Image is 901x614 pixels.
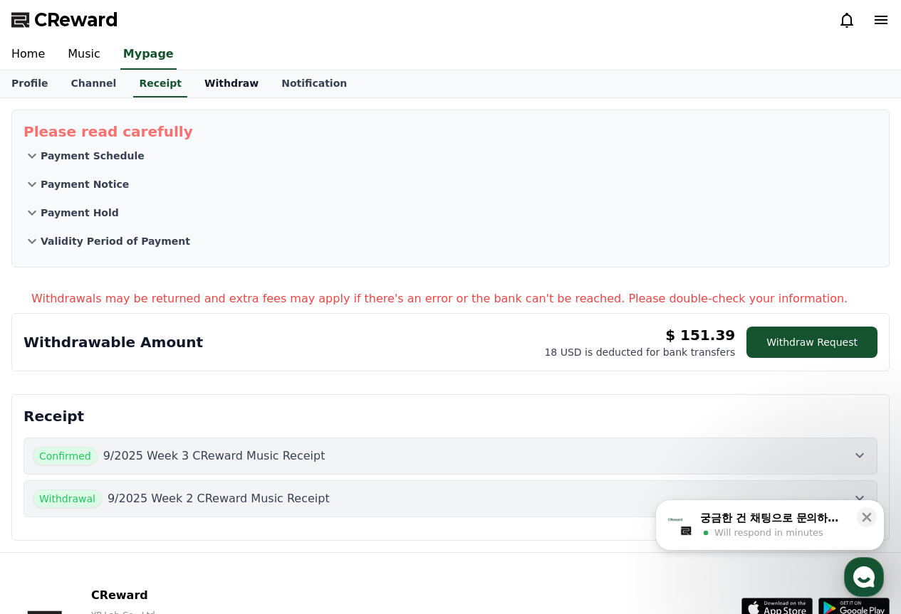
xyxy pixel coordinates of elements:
[24,227,877,255] button: Validity Period of Payment
[24,122,877,142] p: Please read carefully
[24,142,877,170] button: Payment Schedule
[36,472,61,484] span: Home
[94,451,184,487] a: Messages
[108,490,330,507] p: 9/2025 Week 2 CReward Music Receipt
[41,234,190,248] p: Validity Period of Payment
[31,290,890,307] p: Withdrawals may be returned and extra fees may apply if there's an error or the bank can't be rea...
[91,587,330,604] p: CReward
[103,448,325,465] p: 9/2025 Week 3 CReward Music Receipt
[120,40,177,70] a: Mypage
[4,451,94,487] a: Home
[33,447,98,465] span: Confirmed
[41,149,145,163] p: Payment Schedule
[24,438,877,475] button: Confirmed 9/2025 Week 3 CReward Music Receipt
[33,489,102,508] span: Withdrawal
[41,177,129,191] p: Payment Notice
[56,40,112,70] a: Music
[270,70,358,97] a: Notification
[24,332,203,352] p: Withdrawable Amount
[59,70,127,97] a: Channel
[11,9,118,31] a: CReward
[34,9,118,31] span: CReward
[193,70,270,97] a: Withdraw
[41,206,119,220] p: Payment Hold
[24,406,877,426] p: Receipt
[24,199,877,227] button: Payment Hold
[746,327,877,358] button: Withdraw Request
[133,70,187,97] a: Receipt
[184,451,274,487] a: Settings
[211,472,246,484] span: Settings
[544,345,735,359] p: 18 USD is deducted for bank transfers
[118,473,160,485] span: Messages
[24,480,877,517] button: Withdrawal 9/2025 Week 2 CReward Music Receipt
[24,170,877,199] button: Payment Notice
[665,325,735,345] p: $ 151.39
